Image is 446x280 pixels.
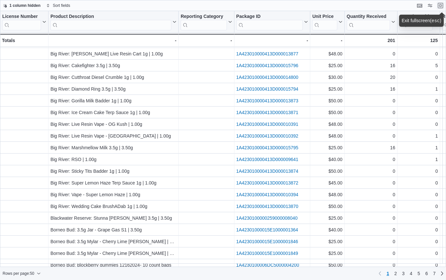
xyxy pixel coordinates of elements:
div: Big River: Live Resin Vape - OG Kush | 1.00g [50,120,176,128]
div: 0 [399,214,438,222]
kbd: esc [432,18,440,23]
button: Quantity Sold [399,14,438,30]
div: 0 [399,238,438,245]
div: $25.00 [312,249,342,257]
div: Blackwater Reserve: Stunna [PERSON_NAME] 3.5g | 3.50g [50,214,176,222]
span: Rows per page : 50 [3,271,34,276]
div: $50.00 [312,167,342,175]
div: License Number [2,14,41,20]
button: Page 1 of 7 [384,268,392,279]
div: Big River: Ice Cream Cake Terp Sauce 1g | 1.00g [50,109,176,116]
div: 0 [347,120,395,128]
div: Quantity Received [347,14,390,30]
div: 0 [399,120,438,128]
div: 0 [347,249,395,257]
a: 1A423010000413D000009641 [236,157,299,162]
a: Next page [438,270,446,277]
button: Display options [426,2,434,9]
button: Quantity Received [347,14,395,30]
div: 16 [347,85,395,93]
div: 0 [399,167,438,175]
button: License Number [2,14,46,30]
a: 1A4230100000259000008040 [236,215,298,221]
div: Borneo Bud: 3.5g Mylar - Cherry Lime [PERSON_NAME] | 3.50g [50,249,176,257]
div: 5 [399,62,438,69]
div: 0 [399,50,438,58]
div: $40.00 [312,155,342,163]
div: Package ID [236,14,303,20]
button: Reporting Category [181,14,232,30]
div: 0 [399,191,438,199]
div: Product Description [50,14,171,20]
div: $25.00 [312,214,342,222]
div: $50.00 [312,109,342,116]
div: 0 [347,238,395,245]
span: 2 [394,270,397,277]
a: Page 4 of 7 [407,268,415,279]
div: 16 [347,144,395,152]
div: 0 [347,50,395,58]
div: Big River: Cutthroat Diesel Crumble 1g | 1.00g [50,73,176,81]
div: 0 [399,179,438,187]
span: 4 [410,270,412,277]
a: 1A423010000413D000015796 [236,63,299,68]
div: - [312,37,342,44]
div: Big River: Wedding Cake BrushADab 1g | 1.00g [50,202,176,210]
div: 0 [347,202,395,210]
span: Sort fields [53,3,70,8]
span: 1 column hidden [9,3,40,8]
div: 0 [399,249,438,257]
div: $25.00 [312,144,342,152]
div: 0 [399,226,438,234]
a: 1A42301000015E1000001849 [236,251,298,256]
button: Exit fullscreen [437,2,444,9]
div: Exit fullscreen ( ) [402,17,441,24]
div: 0 [347,261,395,269]
button: Sort fields [44,2,73,9]
div: Reporting Category [181,14,227,30]
div: Quantity Received [347,14,390,20]
div: 20 [347,73,395,81]
a: 1A423010000413D000013871 [236,110,299,115]
div: 0 [399,97,438,105]
div: $25.00 [312,62,342,69]
div: 0 [347,179,395,187]
a: 1A423010000413D000013873 [236,98,299,103]
div: $48.00 [312,120,342,128]
div: 1 [399,144,438,152]
a: 1A423010000413D000013872 [236,180,299,185]
div: 0 [399,261,438,269]
div: 0 [347,109,395,116]
a: 1A423010000413D000013874 [236,169,299,174]
a: 1A423010000413D000013870 [236,204,299,209]
div: Big River: Super Lemon Haze Terp Sauce 1g | 1.00g [50,179,176,187]
div: - [50,37,176,44]
button: 1 column hidden [0,2,43,9]
div: $25.00 [312,85,342,93]
div: $30.00 [312,73,342,81]
div: $25.00 [312,238,342,245]
div: License Number [2,14,41,30]
div: 0 [399,109,438,116]
a: 1A423010000413D000014800 [236,75,299,80]
div: Big River: RSO | 1.00g [50,155,176,163]
div: $50.00 [312,97,342,105]
nav: Pagination for preceding grid [376,268,446,279]
a: 1A423010000413D000015794 [236,86,299,92]
div: 1 [399,132,438,140]
a: 1A4230100006DC5000004200 [236,262,299,268]
a: 1A423010000413D000015795 [236,145,299,150]
div: - [181,37,232,44]
div: Quantity Sold [399,14,433,20]
div: Borneo Bud: 3.5g Mylar - Cherry Lime [PERSON_NAME] | 3.50g [50,238,176,245]
div: $48.00 [312,191,342,199]
div: Reporting Category [181,14,227,20]
div: 0 [347,214,395,222]
div: 0 [347,155,395,163]
button: Previous page [376,270,384,277]
div: Quantity Sold [399,14,433,30]
div: 201 [347,37,395,44]
div: Package URL [236,14,303,30]
div: Big River: Sticky Tits Badder 1g | 1.00g [50,167,176,175]
ul: Pagination for preceding grid [384,268,438,279]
